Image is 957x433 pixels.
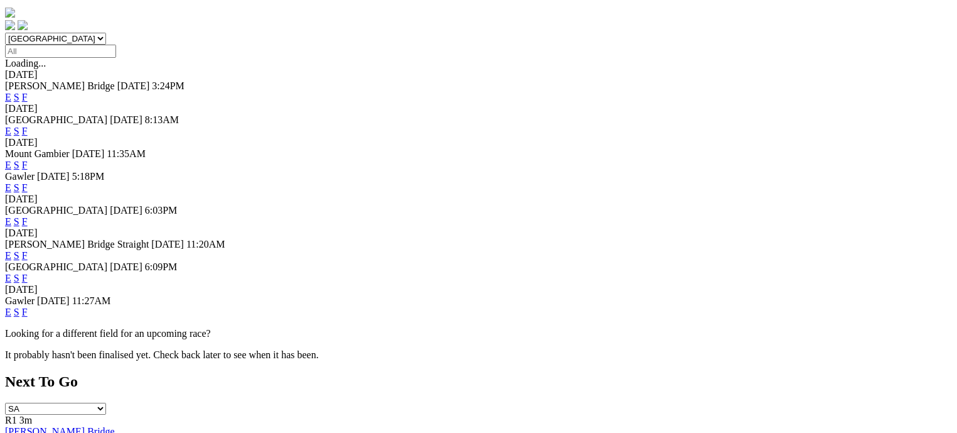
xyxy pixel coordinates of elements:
[72,171,105,182] span: 5:18PM
[5,80,115,91] span: [PERSON_NAME] Bridge
[5,160,11,170] a: E
[110,261,142,272] span: [DATE]
[186,239,225,249] span: 11:20AM
[5,349,319,360] partial: It probably hasn't been finalised yet. Check back later to see when it has been.
[14,273,19,283] a: S
[5,284,952,295] div: [DATE]
[5,103,952,114] div: [DATE]
[5,273,11,283] a: E
[14,160,19,170] a: S
[22,126,28,136] a: F
[110,114,142,125] span: [DATE]
[5,69,952,80] div: [DATE]
[5,114,107,125] span: [GEOGRAPHIC_DATA]
[152,80,184,91] span: 3:24PM
[14,182,19,193] a: S
[22,273,28,283] a: F
[145,261,178,272] span: 6:09PM
[145,205,178,216] span: 6:03PM
[5,8,15,18] img: logo-grsa-white.png
[5,126,11,136] a: E
[14,126,19,136] a: S
[5,194,952,205] div: [DATE]
[18,20,28,30] img: twitter.svg
[22,160,28,170] a: F
[5,216,11,227] a: E
[72,295,111,306] span: 11:27AM
[22,216,28,227] a: F
[14,92,19,102] a: S
[5,328,952,339] p: Looking for a different field for an upcoming race?
[14,250,19,261] a: S
[5,261,107,272] span: [GEOGRAPHIC_DATA]
[14,216,19,227] a: S
[110,205,142,216] span: [DATE]
[5,250,11,261] a: E
[72,148,105,159] span: [DATE]
[107,148,146,159] span: 11:35AM
[5,182,11,193] a: E
[145,114,179,125] span: 8:13AM
[5,137,952,148] div: [DATE]
[117,80,150,91] span: [DATE]
[5,45,116,58] input: Select date
[5,239,149,249] span: [PERSON_NAME] Bridge Straight
[22,92,28,102] a: F
[22,307,28,317] a: F
[37,295,70,306] span: [DATE]
[5,227,952,239] div: [DATE]
[5,295,35,306] span: Gawler
[14,307,19,317] a: S
[5,205,107,216] span: [GEOGRAPHIC_DATA]
[5,92,11,102] a: E
[5,307,11,317] a: E
[22,250,28,261] a: F
[5,415,17,425] span: R1
[5,373,952,390] h2: Next To Go
[22,182,28,193] a: F
[19,415,32,425] span: 3m
[5,58,46,69] span: Loading...
[151,239,184,249] span: [DATE]
[5,171,35,182] span: Gawler
[5,20,15,30] img: facebook.svg
[37,171,70,182] span: [DATE]
[5,148,70,159] span: Mount Gambier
